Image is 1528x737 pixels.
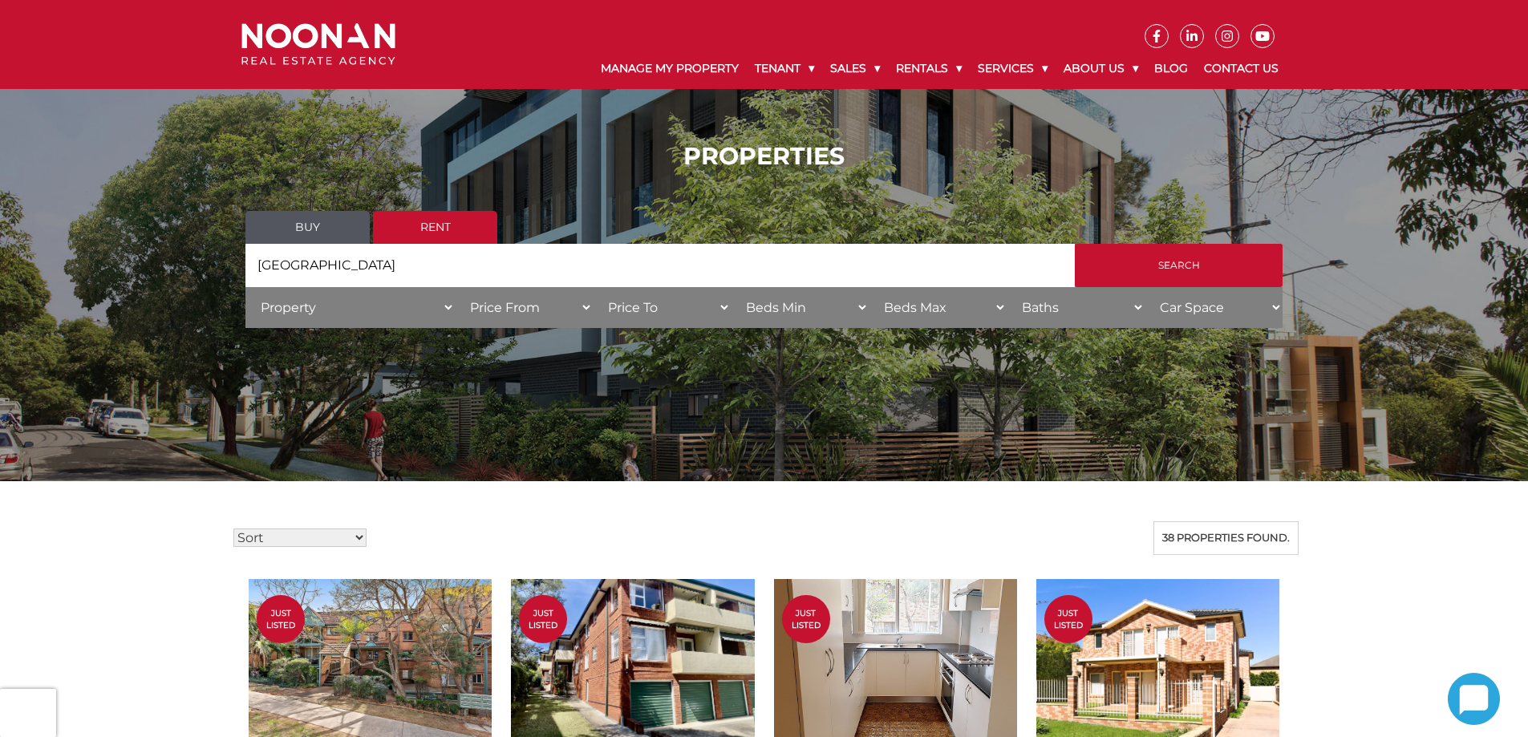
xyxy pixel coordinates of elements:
h1: PROPERTIES [245,142,1283,171]
div: 38 properties found. [1153,521,1299,555]
a: Blog [1146,48,1196,89]
a: Sales [822,48,888,89]
a: About Us [1056,48,1146,89]
a: Contact Us [1196,48,1287,89]
input: Search [1075,244,1283,287]
input: Search by suburb, postcode or area [245,244,1075,287]
a: Manage My Property [593,48,747,89]
img: Noonan Real Estate Agency [241,23,395,66]
a: Rentals [888,48,970,89]
span: Just Listed [519,607,567,631]
a: Tenant [747,48,822,89]
span: Just Listed [257,607,305,631]
span: Just Listed [782,607,830,631]
select: Sort Listings [233,528,367,547]
a: Rent [373,211,497,244]
span: Just Listed [1044,607,1092,631]
a: Buy [245,211,370,244]
a: Services [970,48,1056,89]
